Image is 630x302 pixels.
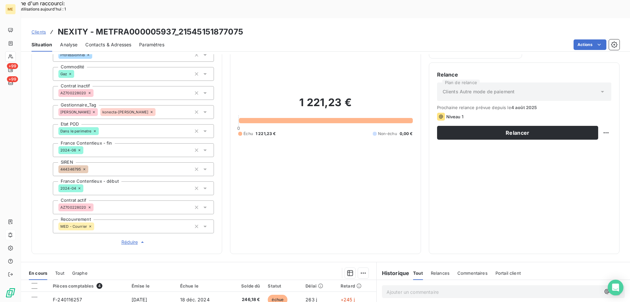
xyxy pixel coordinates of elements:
[238,96,412,116] h2: 1 221,23 €
[511,105,537,110] span: 4 août 2025
[53,283,124,289] div: Pièces comptables
[60,224,87,228] span: MED - Courrier
[31,41,52,48] span: Situation
[85,41,131,48] span: Contacts & Adresses
[443,88,515,95] span: Clients Autre mode de paiement
[457,270,488,276] span: Commentaires
[94,223,99,229] input: Ajouter une valeur
[180,283,223,289] div: Échue le
[92,52,97,58] input: Ajouter une valeur
[243,131,253,137] span: Échu
[83,185,89,191] input: Ajouter une valeur
[53,239,214,246] button: Réduire
[7,76,18,82] span: +99
[431,270,450,276] span: Relances
[94,204,99,210] input: Ajouter une valeur
[495,270,521,276] span: Portail client
[156,109,161,115] input: Ajouter une valeur
[5,288,16,298] img: Logo LeanPay
[377,269,409,277] h6: Historique
[60,148,76,152] span: 2024-06
[60,72,67,76] span: Gaz
[341,283,372,289] div: Retard
[60,129,92,133] span: Dans le perimetre
[237,126,240,131] span: 0
[231,283,260,289] div: Solde dû
[74,71,79,77] input: Ajouter une valeur
[60,41,77,48] span: Analyse
[60,53,85,57] span: Professionnel
[132,283,172,289] div: Émise le
[5,64,15,75] a: +99
[5,78,15,88] a: +99
[58,26,243,38] h3: NEXITY - METFRA000005937_21545151877075
[7,63,18,69] span: +99
[55,270,64,276] span: Tout
[88,166,94,172] input: Ajouter une valeur
[608,280,623,295] div: Open Intercom Messenger
[96,283,102,289] span: 4
[413,270,423,276] span: Tout
[378,131,397,137] span: Non-échu
[72,270,88,276] span: Graphe
[94,90,99,96] input: Ajouter une valeur
[60,186,76,190] span: 2024-04
[437,126,598,140] button: Relancer
[574,39,606,50] button: Actions
[60,91,86,95] span: AZ700228020
[268,283,298,289] div: Statut
[83,147,89,153] input: Ajouter une valeur
[31,29,46,35] span: Clients
[400,131,413,137] span: 0,00 €
[60,205,86,209] span: AZ700228020
[102,110,148,114] span: konecta-[PERSON_NAME]
[60,167,81,171] span: 444346795
[437,105,611,110] span: Prochaine relance prévue depuis le
[139,41,164,48] span: Paramètres
[60,110,91,114] span: [PERSON_NAME]
[29,270,47,276] span: En cours
[99,128,104,134] input: Ajouter une valeur
[446,114,463,119] span: Niveau 1
[437,71,611,79] h6: Relance
[31,29,46,35] a: Clients
[121,239,146,245] span: Réduire
[256,131,276,137] span: 1 221,23 €
[305,283,333,289] div: Délai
